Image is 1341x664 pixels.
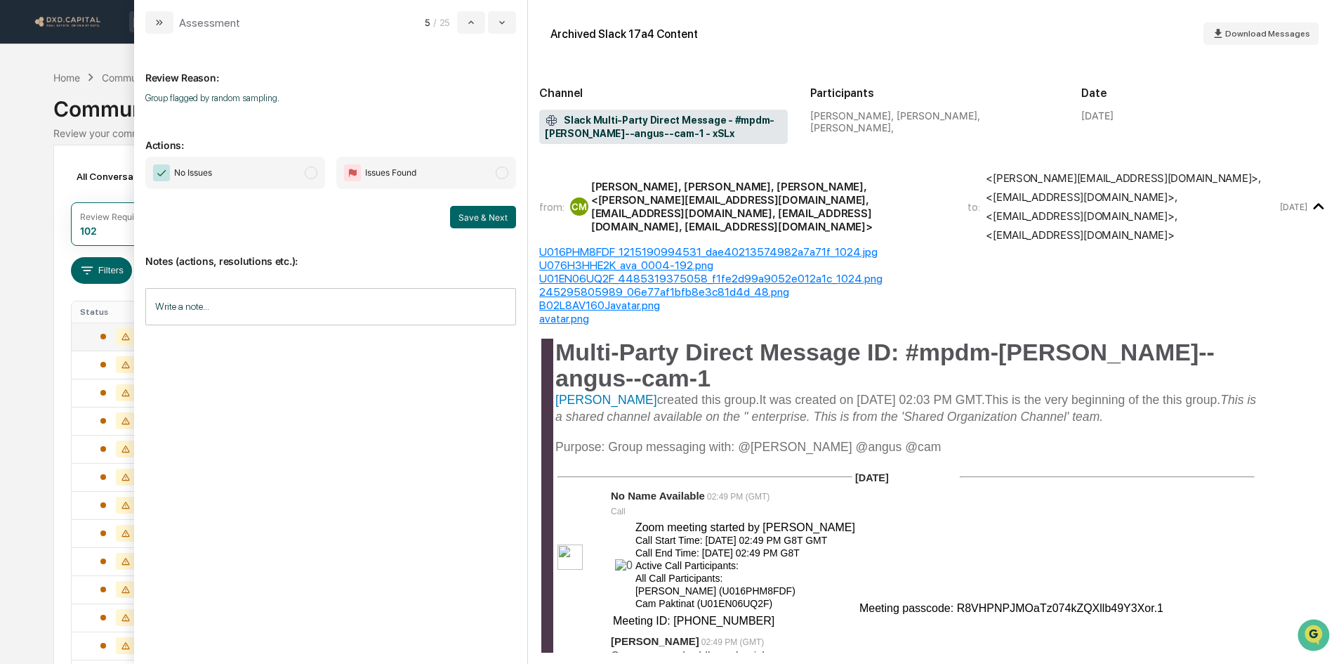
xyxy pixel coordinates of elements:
[810,110,1059,134] div: [PERSON_NAME], [PERSON_NAME], [PERSON_NAME],
[611,635,699,647] span: [PERSON_NAME]
[71,165,177,188] div: All Conversations
[140,238,170,249] span: Pylon
[701,637,764,647] span: 02:49 PM (GMT)
[96,171,180,197] a: 🗄️Attestations
[365,166,416,180] span: Issues Found
[8,171,96,197] a: 🖐️Preclearance
[555,393,1256,424] span: This is a shared channel available on the '' enterprise. This is from the 'Shared Organization Ch...
[14,178,25,190] div: 🖐️
[28,204,88,218] span: Data Lookup
[550,27,698,41] div: Archived Slack 17a4 Content
[99,237,170,249] a: Powered byPylon
[14,205,25,216] div: 🔎
[1081,110,1114,122] div: [DATE]
[34,15,101,28] img: logo
[145,93,516,103] p: Group flagged by random sampling.
[450,206,516,228] button: Save & Next
[48,122,178,133] div: We're available if you need us!
[613,615,774,627] span: Meeting ID: [PHONE_NUMBER]
[153,164,170,181] img: Checkmark
[14,108,39,133] img: 1746055101610-c473b297-6a78-478c-a979-82029cc54cd1
[80,225,97,237] div: 102
[1081,86,1330,100] h2: Date
[657,393,760,407] span: created this group.
[239,112,256,129] button: Start new chat
[539,272,1330,285] div: U01EN06UQ2F_4485319375058_f1fe2d99a9052e012a1c_1024.png
[425,17,430,28] span: 5
[539,245,1330,259] div: U016PHM8FDF_1215190994531_dae40213574982a7a71f_1024.jpg
[539,200,564,214] span: from:
[116,177,174,191] span: Attestations
[14,30,256,52] p: How can we help?
[53,85,1287,122] div: Communications Archive
[72,301,163,323] th: Status
[539,259,1330,272] div: U076H3HHE2K_ava_0004-192.png
[1296,618,1334,656] iframe: Open customer support
[635,521,855,533] span: Zoom meeting started by [PERSON_NAME]
[570,197,588,216] div: CM
[80,211,147,222] div: Review Required
[174,166,212,180] span: No Issues
[48,108,230,122] div: Start new chat
[855,472,889,483] span: [DATE]
[433,17,454,28] span: / 25
[611,650,767,662] span: Can you guys huddle real quick
[179,16,240,30] div: Assessment
[102,178,113,190] div: 🗄️
[591,180,951,233] div: [PERSON_NAME], [PERSON_NAME], [PERSON_NAME], <[PERSON_NAME][EMAIL_ADDRESS][DOMAIN_NAME], [EMAIL_A...
[557,545,583,570] img: 2cb26cae09b74dc2834c62d20be365a8
[145,55,516,84] p: Review Reason:
[635,535,827,609] span: Call Start Time: [DATE] 02:49 PM G8T GMT Call End Time: [DATE] 02:49 PM G8T Active Call Participa...
[707,492,769,502] span: 02:49 PM (GMT)
[859,602,1163,614] span: Meeting passcode: R8VHPNPJMOaTz074kZQXllb49Y3Xor.1
[1280,202,1307,212] time: Saturday, August 9, 2025 at 12:04:33 AM
[555,339,1215,391] span: Multi-Party Direct Message ID: #mpdm-[PERSON_NAME]--angus--cam-1
[986,190,1177,204] div: <[EMAIL_ADDRESS][DOMAIN_NAME]> ,
[539,285,1330,299] div: 245295805989_06e77af1bfb8e3c81d4d_48.png
[539,299,1330,312] div: B02L8AV160Javatar.png
[967,200,980,214] span: to:
[1225,29,1310,39] span: Download Messages
[344,164,361,181] img: Flag
[985,393,1220,407] span: This is the very beginning of the this group.
[611,490,705,502] span: No Name Available
[28,177,91,191] span: Preclearance
[37,64,232,79] input: Clear
[759,393,984,407] span: It was created on [DATE] 02:03 PM GMT.
[986,228,1174,242] div: <[EMAIL_ADDRESS][DOMAIN_NAME]>
[810,86,1059,100] h2: Participants
[539,312,1330,325] div: avatar.png
[555,440,941,454] span: Purpose: Group messaging with: @[PERSON_NAME] @angus @cam
[555,393,657,407] span: [PERSON_NAME]
[53,72,80,84] div: Home
[611,507,626,516] span: Call
[102,72,216,84] div: Communications Archive
[145,122,516,151] p: Actions:
[71,257,132,284] button: Filters
[1203,22,1319,45] button: Download Messages
[545,114,782,141] span: Slack Multi-Party Direct Message - #mpdm-[PERSON_NAME]--angus--cam-1 - xSLx
[145,238,516,267] p: Notes (actions, resolutions etc.):
[615,559,633,572] img: 0
[986,209,1177,223] div: <[EMAIL_ADDRESS][DOMAIN_NAME]> ,
[986,171,1261,185] div: <[PERSON_NAME][EMAIL_ADDRESS][DOMAIN_NAME]> ,
[8,198,94,223] a: 🔎Data Lookup
[53,127,1287,139] div: Review your communication records across channels
[539,86,788,100] h2: Channel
